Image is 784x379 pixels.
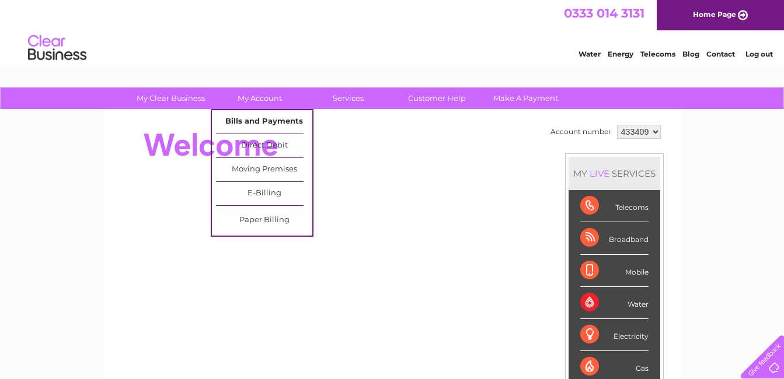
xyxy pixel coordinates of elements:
[580,222,649,254] div: Broadband
[564,6,644,20] a: 0333 014 3131
[123,87,219,109] a: My Clear Business
[216,110,312,134] a: Bills and Payments
[27,30,87,66] img: logo.png
[745,50,773,58] a: Log out
[548,122,614,142] td: Account number
[608,50,633,58] a: Energy
[117,6,668,57] div: Clear Business is a trading name of Verastar Limited (registered in [GEOGRAPHIC_DATA] No. 3667643...
[579,50,601,58] a: Water
[580,255,649,287] div: Mobile
[300,87,396,109] a: Services
[580,287,649,319] div: Water
[587,168,612,179] div: LIVE
[211,87,308,109] a: My Account
[580,319,649,351] div: Electricity
[682,50,699,58] a: Blog
[478,87,574,109] a: Make A Payment
[706,50,735,58] a: Contact
[216,182,312,205] a: E-Billing
[640,50,675,58] a: Telecoms
[389,87,485,109] a: Customer Help
[580,190,649,222] div: Telecoms
[216,158,312,181] a: Moving Premises
[569,157,660,190] div: MY SERVICES
[216,209,312,232] a: Paper Billing
[216,134,312,157] a: Direct Debit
